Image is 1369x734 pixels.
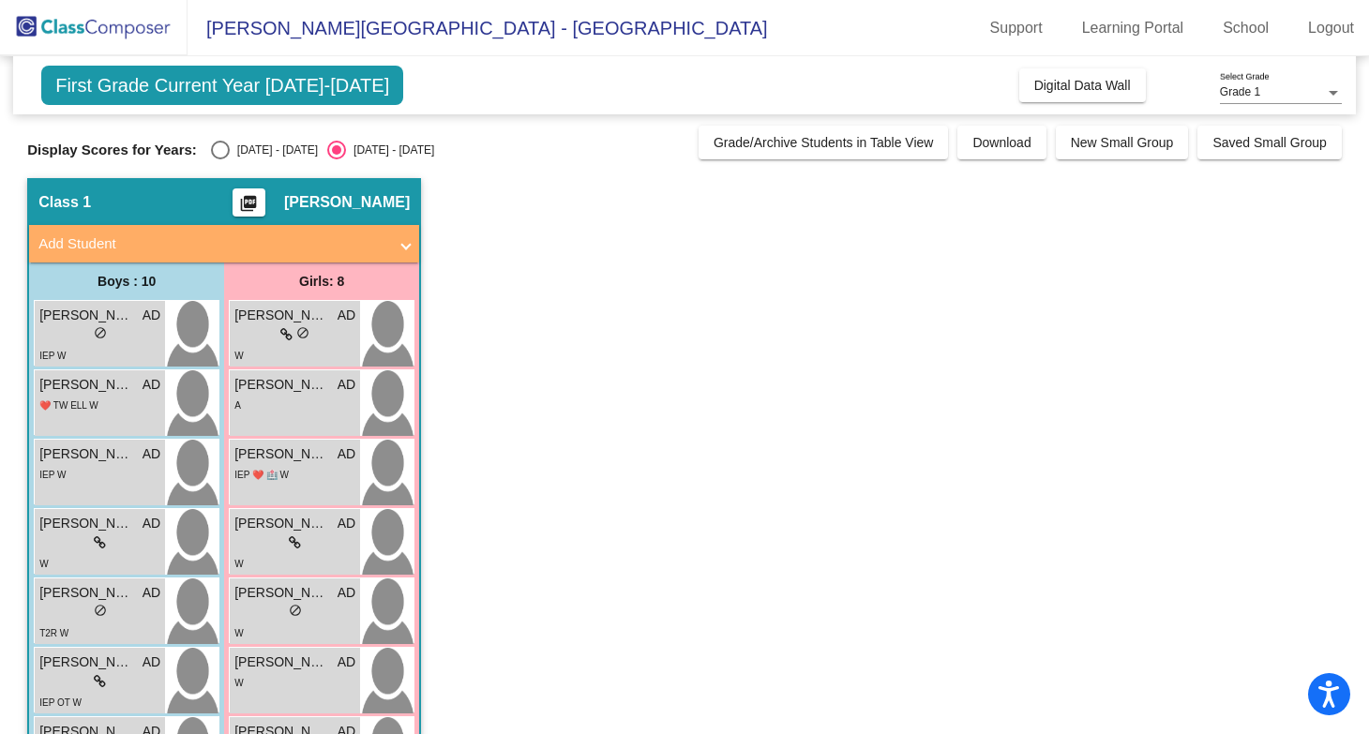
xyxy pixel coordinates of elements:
span: [PERSON_NAME] [39,444,133,464]
button: New Small Group [1056,126,1189,159]
span: Digital Data Wall [1034,78,1131,93]
span: do_not_disturb_alt [94,604,107,617]
span: IEP OT W [39,697,82,708]
span: [PERSON_NAME] [234,514,328,533]
span: W [234,559,243,569]
span: [PERSON_NAME] [234,444,328,464]
span: AD [338,444,355,464]
span: AD [338,514,355,533]
span: Class 1 [38,193,91,212]
div: [DATE] - [DATE] [230,142,318,158]
span: AD [338,375,355,395]
span: IEP W [39,470,66,480]
button: Grade/Archive Students in Table View [699,126,949,159]
span: AD [143,514,160,533]
span: Grade 1 [1220,85,1260,98]
a: Support [975,13,1058,43]
mat-icon: picture_as_pdf [237,194,260,220]
span: do_not_disturb_alt [296,326,309,339]
button: Download [957,126,1046,159]
span: AD [338,583,355,603]
a: Logout [1293,13,1369,43]
span: AD [143,375,160,395]
span: First Grade Current Year [DATE]-[DATE] [41,66,403,105]
span: do_not_disturb_alt [94,326,107,339]
span: [PERSON_NAME] [284,193,410,212]
div: Boys : 10 [29,262,224,300]
span: [PERSON_NAME] [234,583,328,603]
span: [PERSON_NAME] [39,514,133,533]
span: ❤️ TW ELL W [39,400,98,411]
span: Download [972,135,1031,150]
mat-radio-group: Select an option [211,141,434,159]
span: Saved Small Group [1212,135,1326,150]
span: AD [338,652,355,672]
span: [PERSON_NAME] [234,306,328,325]
a: School [1208,13,1284,43]
mat-expansion-panel-header: Add Student [29,225,419,262]
span: [PERSON_NAME] [39,375,133,395]
span: W [234,628,243,638]
mat-panel-title: Add Student [38,233,387,255]
span: [PERSON_NAME] [39,652,133,672]
span: [PERSON_NAME][GEOGRAPHIC_DATA] - [GEOGRAPHIC_DATA] [188,13,768,43]
span: do_not_disturb_alt [289,604,302,617]
span: T2R W [39,628,68,638]
span: Grade/Archive Students in Table View [714,135,934,150]
span: W [39,559,48,569]
span: IEP ❤️ 🏥 W [234,470,289,480]
div: Girls: 8 [224,262,419,300]
div: [DATE] - [DATE] [346,142,434,158]
span: W [234,351,243,361]
span: [PERSON_NAME] [234,652,328,672]
a: Learning Portal [1067,13,1199,43]
button: Print Students Details [233,188,265,217]
span: W [234,678,243,688]
span: IEP W [39,351,66,361]
span: A [234,400,241,411]
span: AD [143,306,160,325]
span: [PERSON_NAME] [234,375,328,395]
span: AD [143,444,160,464]
span: AD [143,583,160,603]
button: Saved Small Group [1197,126,1341,159]
span: Display Scores for Years: [27,142,197,158]
span: [PERSON_NAME] [39,306,133,325]
span: AD [338,306,355,325]
span: New Small Group [1071,135,1174,150]
span: [PERSON_NAME] [39,583,133,603]
span: AD [143,652,160,672]
button: Digital Data Wall [1019,68,1146,102]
